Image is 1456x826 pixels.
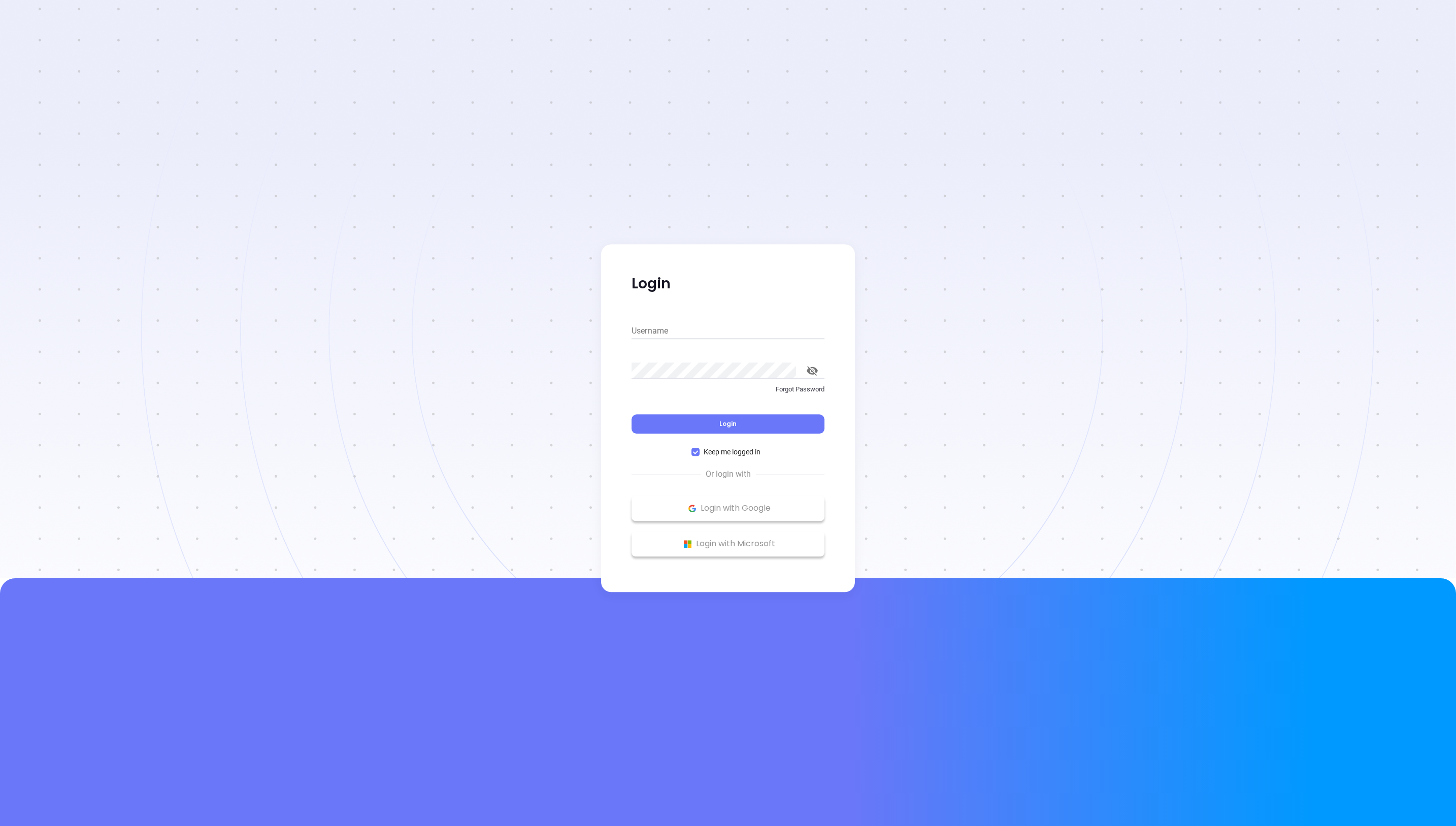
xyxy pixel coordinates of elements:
[632,384,824,394] p: Forgot Password
[632,384,824,403] a: Forgot Password
[632,414,824,434] button: Login
[637,501,819,516] p: Login with Google
[632,275,824,293] p: Login
[719,419,737,428] span: Login
[686,502,699,515] img: Google Logo
[700,446,765,457] span: Keep me logged in
[701,468,756,480] span: Or login with
[681,538,694,550] img: Microsoft Logo
[800,358,824,383] button: toggle password visibility
[632,531,824,556] button: Microsoft Logo Login with Microsoft
[637,536,819,551] p: Login with Microsoft
[632,495,824,521] button: Google Logo Login with Google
